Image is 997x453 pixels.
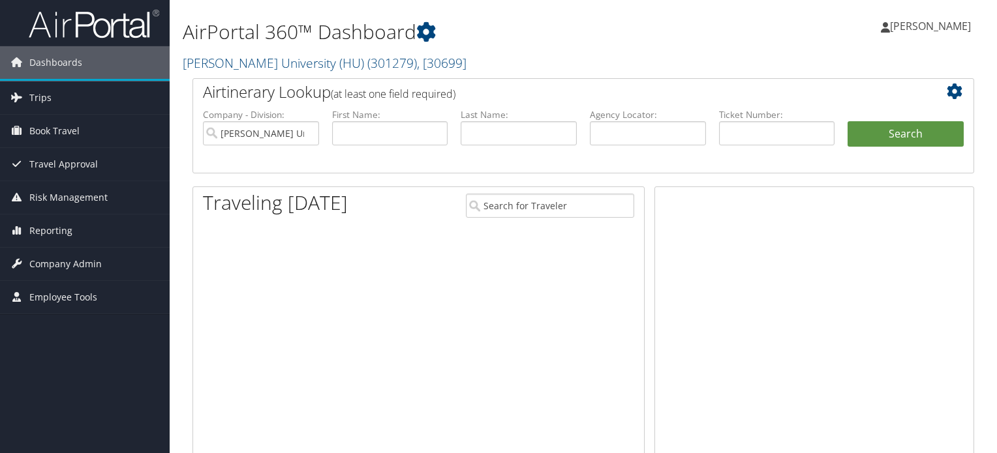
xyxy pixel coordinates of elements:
span: Dashboards [29,46,82,79]
input: Search for Traveler [466,194,634,218]
img: airportal-logo.png [29,8,159,39]
span: ( 301279 ) [367,54,417,72]
label: Agency Locator: [590,108,706,121]
h2: Airtinerary Lookup [203,81,898,103]
span: [PERSON_NAME] [890,19,971,33]
span: (at least one field required) [331,87,455,101]
a: [PERSON_NAME] University (HU) [183,54,467,72]
a: [PERSON_NAME] [881,7,984,46]
label: Company - Division: [203,108,319,121]
h1: AirPortal 360™ Dashboard [183,18,717,46]
span: Company Admin [29,248,102,280]
span: Employee Tools [29,281,97,314]
span: Trips [29,81,52,114]
span: , [ 30699 ] [417,54,467,72]
button: Search [848,121,964,147]
h1: Traveling [DATE] [203,189,348,216]
label: First Name: [332,108,448,121]
span: Book Travel [29,115,80,147]
label: Last Name: [461,108,577,121]
span: Travel Approval [29,148,98,181]
span: Risk Management [29,181,108,214]
label: Ticket Number: [719,108,835,121]
span: Reporting [29,214,72,247]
